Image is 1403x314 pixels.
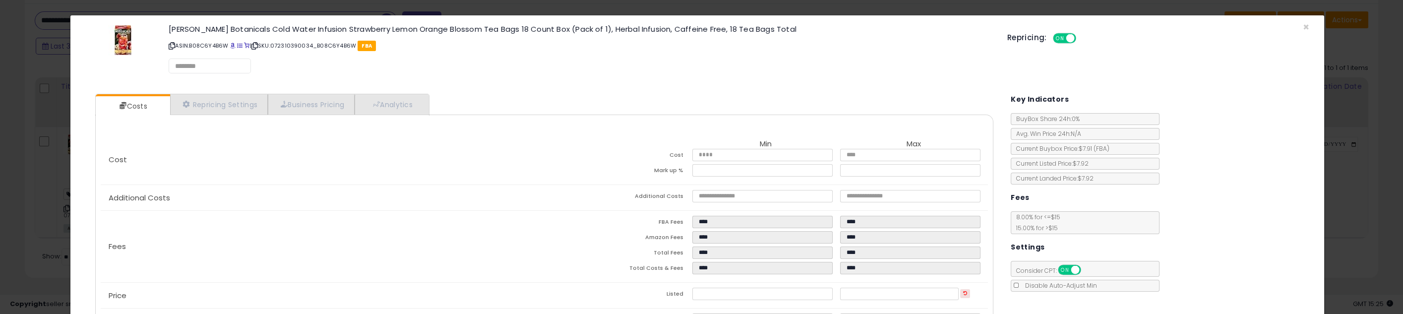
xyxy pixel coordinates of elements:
[544,164,692,180] td: Mark up %
[96,96,169,116] a: Costs
[1011,266,1094,275] span: Consider CPT:
[544,149,692,164] td: Cost
[544,262,692,277] td: Total Costs & Fees
[1011,93,1069,106] h5: Key Indicators
[1011,129,1081,138] span: Avg. Win Price 24h: N/A
[840,140,988,149] th: Max
[101,156,545,164] p: Cost
[237,42,243,50] a: All offer listings
[1011,241,1044,253] h5: Settings
[1007,34,1047,42] h5: Repricing:
[170,94,268,115] a: Repricing Settings
[544,231,692,247] td: Amazon Fees
[108,25,138,55] img: 41FntsL5-wL._SL60_.jpg
[544,190,692,205] td: Additional Costs
[358,41,376,51] span: FBA
[1079,144,1109,153] span: $7.91
[355,94,428,115] a: Analytics
[1011,115,1080,123] span: BuyBox Share 24h: 0%
[1011,191,1030,204] h5: Fees
[1020,281,1097,290] span: Disable Auto-Adjust Min
[268,94,355,115] a: Business Pricing
[230,42,236,50] a: BuyBox page
[1011,213,1060,232] span: 8.00 % for <= $15
[1080,266,1096,274] span: OFF
[101,292,545,300] p: Price
[544,216,692,231] td: FBA Fees
[544,247,692,262] td: Total Fees
[169,25,992,33] h3: [PERSON_NAME] Botanicals Cold Water Infusion Strawberry Lemon Orange Blossom Tea Bags 18 Count Bo...
[1303,20,1309,34] span: ×
[1074,34,1090,43] span: OFF
[101,243,545,251] p: Fees
[101,194,545,202] p: Additional Costs
[1054,34,1066,43] span: ON
[1094,144,1109,153] span: ( FBA )
[1011,174,1094,183] span: Current Landed Price: $7.92
[1011,144,1109,153] span: Current Buybox Price:
[544,288,692,303] td: Listed
[1011,224,1058,232] span: 15.00 % for > $15
[1059,266,1071,274] span: ON
[692,140,840,149] th: Min
[169,38,992,54] p: ASIN: B08C6Y4B6W | SKU: 072310390034_B08C6Y4B6W
[244,42,249,50] a: Your listing only
[1011,159,1089,168] span: Current Listed Price: $7.92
